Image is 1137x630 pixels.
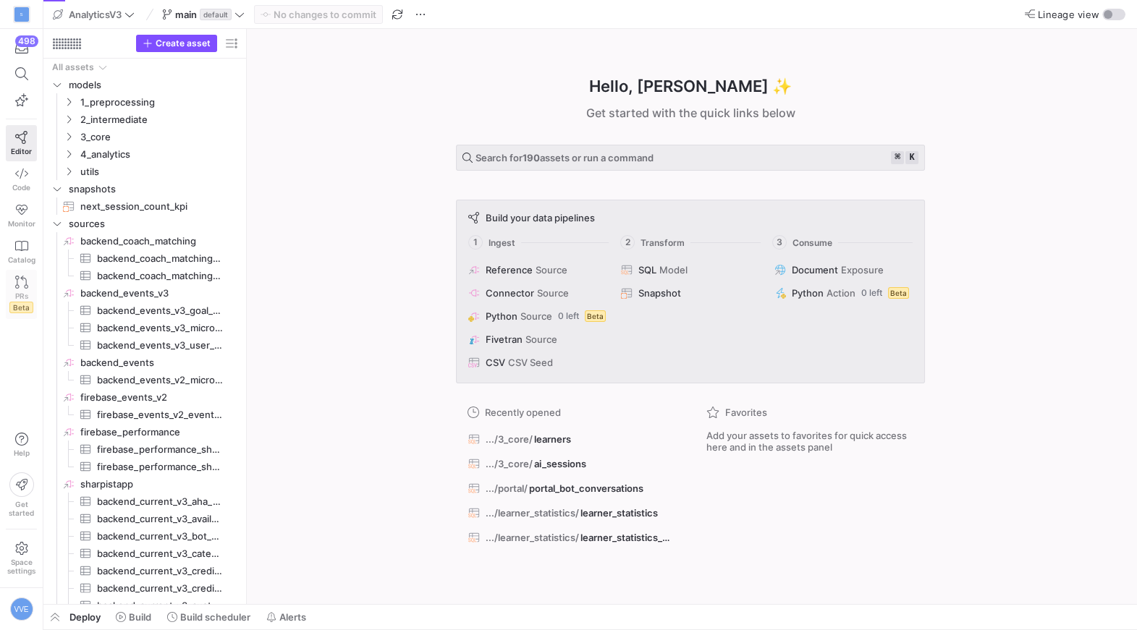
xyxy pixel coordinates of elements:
[109,605,158,629] button: Build
[49,388,240,406] div: Press SPACE to select this row.
[486,333,523,345] span: Fivetran
[260,605,313,629] button: Alerts
[49,475,240,493] div: Press SPACE to select this row.
[49,510,240,527] a: backend_current_v3_availabilities​​​​​​​​​
[49,250,240,267] a: backend_coach_matching_matching_proposals_v2​​​​​​​​​
[80,129,238,145] span: 3_core
[486,507,579,519] span: .../learner_statistics/
[161,605,257,629] button: Build scheduler
[6,467,37,523] button: Getstarted
[80,198,224,215] span: next_session_count_kpi​​​​​​​
[80,146,238,163] span: 4_analytics
[49,319,240,336] a: backend_events_v3_microtaskassignment_events​​​​​​​​​
[792,287,824,299] span: Python
[97,528,224,545] span: backend_current_v3_bot_conversations​​​​​​​​​
[158,5,248,24] button: maindefault
[97,320,224,336] span: backend_events_v3_microtaskassignment_events​​​​​​​​​
[49,302,240,319] a: backend_events_v3_goal_events​​​​​​​​​
[69,216,238,232] span: sources
[49,579,240,597] a: backend_current_v3_credit_transactions​​​​​​​​​
[175,9,197,20] span: main
[465,454,677,473] button: .../3_core/ai_sessions
[6,197,37,234] a: Monitor
[97,372,224,388] span: backend_events_v2_microtaskassignments_status​​​​​​​​​
[69,611,101,623] span: Deploy
[97,250,224,267] span: backend_coach_matching_matching_proposals_v2​​​​​​​​​
[15,291,28,300] span: PRs
[49,440,240,458] a: firebase_performance_sharpist_mobile_ANDROID​​​​​​​​​
[49,128,240,145] div: Press SPACE to select this row.
[529,482,643,494] span: portal_bot_conversations
[618,261,762,278] button: SQLModel
[49,371,240,388] div: Press SPACE to select this row.
[69,77,238,93] span: models
[9,302,33,313] span: Beta
[49,388,240,406] a: firebase_events_v2​​​​​​​​
[6,270,37,319] a: PRsBeta
[486,458,533,469] span: .../3_core/
[80,476,238,493] span: sharpistapp​​​​​​​​
[465,354,609,371] button: CSVCSV Seed
[49,336,240,354] div: Press SPACE to select this row.
[49,5,138,24] button: AnalyticsV3
[525,333,557,345] span: Source
[486,357,505,368] span: CSV
[49,232,240,250] a: backend_coach_matching​​​​​​​​
[508,357,553,368] span: CSV Seed
[80,285,238,302] span: backend_events_v3​​​​​​​​
[97,268,224,284] span: backend_coach_matching_matching_proposals​​​​​​​​​
[465,261,609,278] button: ReferenceSource
[486,264,533,276] span: Reference
[97,545,224,562] span: backend_current_v3_categories​​​​​​​​​
[49,354,240,371] a: backend_events​​​​​​​​
[97,563,224,579] span: backend_current_v3_credit_accounts​​​​​​​​​
[80,111,238,128] span: 2_intermediate
[580,507,658,519] span: learner_statistics
[456,145,925,171] button: Search for190assets or run a command⌘k
[465,503,677,522] button: .../learner_statistics/learner_statistics
[827,287,855,299] span: Action
[49,267,240,284] a: backend_coach_matching_matching_proposals​​​​​​​​​
[136,35,217,52] button: Create asset
[279,611,306,623] span: Alerts
[200,9,232,20] span: default
[80,354,238,371] span: backend_events​​​​​​​​
[49,493,240,510] div: Press SPACE to select this row.
[49,267,240,284] div: Press SPACE to select this row.
[6,161,37,197] a: Code
[97,493,224,510] span: backend_current_v3_aha_moments​​​​​​​​​
[465,479,677,498] button: .../portal/portal_bot_conversations
[49,458,240,475] a: firebase_performance_sharpistApp_IOS​​​​​​​​​
[792,264,838,276] span: Document
[905,151,918,164] kbd: k
[80,163,238,180] span: utils
[534,433,571,445] span: learners
[49,284,240,302] div: Press SPACE to select this row.
[49,197,240,215] a: next_session_count_kpi​​​​​​​
[49,423,240,440] a: firebase_performance​​​​​​​​
[180,611,250,623] span: Build scheduler
[11,147,32,156] span: Editor
[6,125,37,161] a: Editor
[129,611,151,623] span: Build
[49,371,240,388] a: backend_events_v2_microtaskassignments_status​​​​​​​​​
[49,406,240,423] a: firebase_events_v2_events_all​​​​​​​​​
[725,406,767,418] span: Favorites
[772,284,916,302] button: PythonAction0 leftBeta
[49,579,240,597] div: Press SPACE to select this row.
[486,212,595,224] span: Build your data pipelines
[465,331,609,348] button: FivetranSource
[536,264,567,276] span: Source
[6,535,37,582] a: Spacesettings
[49,527,240,545] div: Press SPACE to select this row.
[6,426,37,464] button: Help
[49,597,240,614] a: backend_current_v3_customer_license_goals​​​​​​​​​
[485,406,561,418] span: Recently opened
[486,482,528,494] span: .../portal/
[486,532,579,543] span: .../learner_statistics/
[49,93,240,111] div: Press SPACE to select this row.
[486,433,533,445] span: .../3_core/
[6,594,37,624] button: VVE
[638,264,656,276] span: SQL
[6,234,37,270] a: Catalog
